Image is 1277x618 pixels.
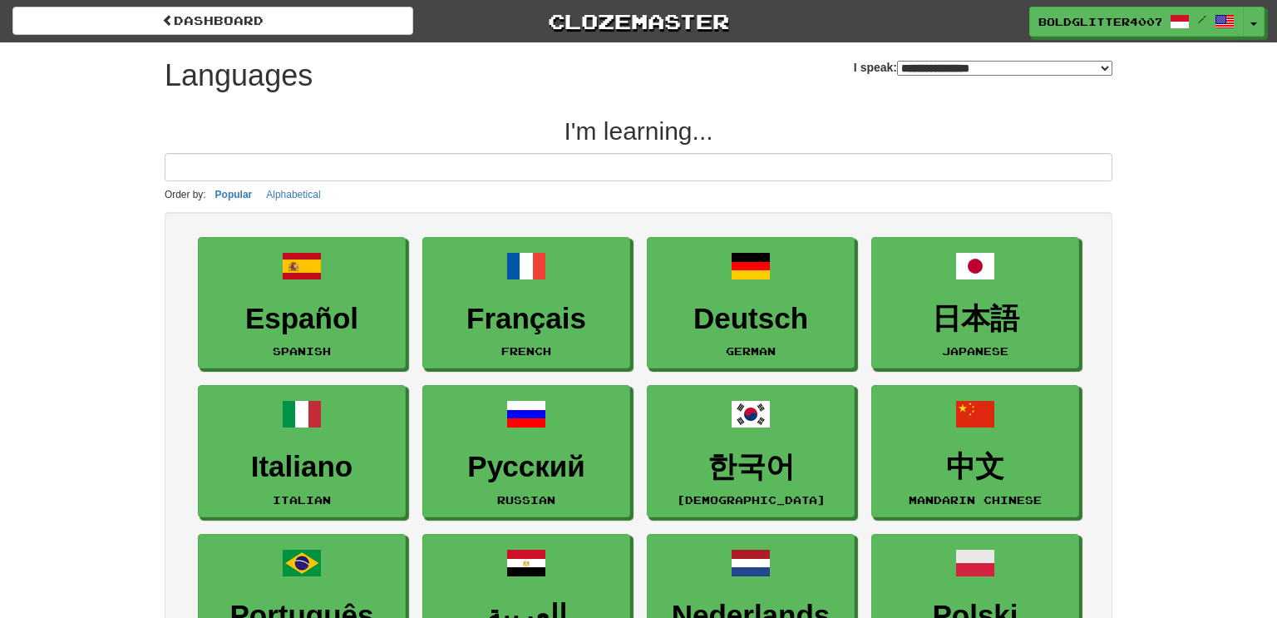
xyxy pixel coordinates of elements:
button: Popular [210,185,258,204]
small: Italian [273,494,331,506]
h3: 한국어 [656,451,846,483]
h3: Français [431,303,621,335]
select: I speak: [897,61,1112,76]
small: German [726,345,776,357]
h3: 中文 [880,451,1070,483]
h3: Deutsch [656,303,846,335]
h2: I'm learning... [165,117,1112,145]
h3: Español [207,303,397,335]
small: Spanish [273,345,331,357]
a: dashboard [12,7,413,35]
small: Mandarin Chinese [909,494,1042,506]
button: Alphabetical [261,185,325,204]
h3: 日本語 [880,303,1070,335]
a: РусскийRussian [422,385,630,517]
a: BoldGlitter4007 / [1029,7,1244,37]
a: DeutschGerman [647,237,855,369]
label: I speak: [854,59,1112,76]
small: Russian [497,494,555,506]
span: / [1198,13,1206,25]
h3: Italiano [207,451,397,483]
small: French [501,345,551,357]
h1: Languages [165,59,313,92]
small: [DEMOGRAPHIC_DATA] [677,494,826,506]
a: 日本語Japanese [871,237,1079,369]
a: ItalianoItalian [198,385,406,517]
small: Japanese [942,345,1008,357]
a: 中文Mandarin Chinese [871,385,1079,517]
h3: Русский [431,451,621,483]
small: Order by: [165,189,206,200]
a: EspañolSpanish [198,237,406,369]
span: BoldGlitter4007 [1038,14,1161,29]
a: 한국어[DEMOGRAPHIC_DATA] [647,385,855,517]
a: Clozemaster [438,7,839,36]
a: FrançaisFrench [422,237,630,369]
